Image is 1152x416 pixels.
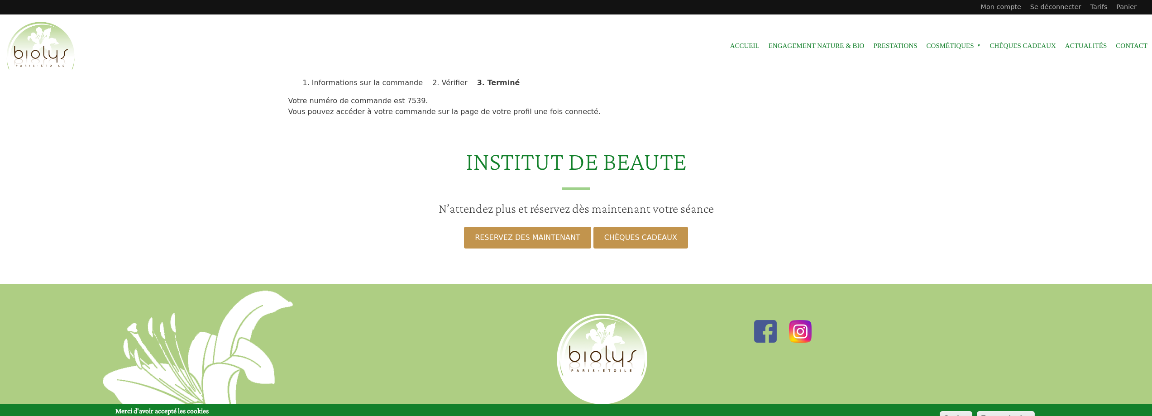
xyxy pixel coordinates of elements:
h2: Merci d'avoir accepté les cookies [115,406,390,416]
a: CHÈQUES CADEAUX [593,227,688,249]
img: Instagram [789,320,812,343]
span: Cosmétiques [927,36,981,56]
a: Accueil [730,36,760,56]
h2: INSTITUT DE BEAUTE [5,146,1147,190]
span: » [977,44,981,48]
li: Informations sur la commande [303,78,430,87]
a: Chèques cadeaux [990,36,1056,56]
a: Prestations [873,36,917,56]
img: Biolys Logo [557,314,647,404]
img: Accueil [5,20,77,72]
li: Terminé [477,78,527,87]
li: Vérifier [432,78,474,87]
a: Actualités [1065,36,1107,56]
img: Facebook [754,320,777,343]
a: RESERVEZ DES MAINTENANT [464,227,591,249]
h3: N’attendez plus et réservez dès maintenant votre séance [5,201,1147,216]
a: Contact [1116,36,1147,56]
div: Votre numéro de commande est 7539. Vous pouvez accéder à votre commande sur la page de votre prof... [288,96,864,117]
a: Engagement Nature & Bio [769,36,865,56]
